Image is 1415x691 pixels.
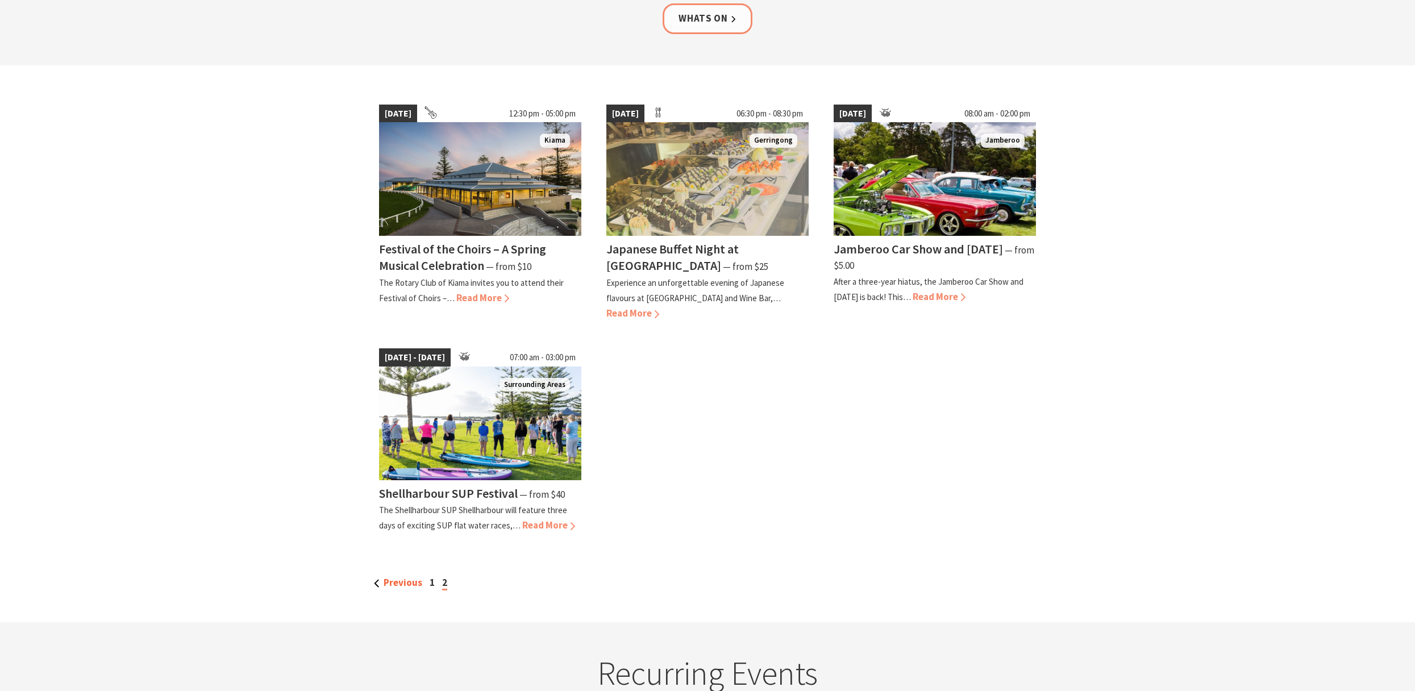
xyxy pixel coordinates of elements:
span: [DATE] - [DATE] [379,348,451,367]
span: 06:30 pm - 08:30 pm [731,105,809,123]
span: Gerringong [750,134,797,148]
span: Read More [913,290,965,303]
img: Japanese Night at Bella Char [606,122,809,236]
h4: Shellharbour SUP Festival [379,485,518,501]
span: Kiama [540,134,570,148]
span: ⁠— from $40 [519,488,565,501]
a: [DATE] 06:30 pm - 08:30 pm Japanese Night at Bella Char Gerringong Japanese Buffet Night at [GEOG... [606,105,809,322]
p: After a three-year hiatus, the Jamberoo Car Show and [DATE] is back! This… [834,276,1023,302]
p: The Rotary Club of Kiama invites you to attend their Festival of Choirs –… [379,277,564,303]
span: Jamberoo [981,134,1025,148]
span: Surrounding Areas [500,378,570,392]
p: Experience an unforgettable evening of Japanese flavours at [GEOGRAPHIC_DATA] and Wine Bar,… [606,277,784,303]
a: [DATE] 08:00 am - 02:00 pm Jamberoo Car Show Jamberoo Jamberoo Car Show and [DATE] ⁠— from $5.00 ... [834,105,1036,322]
span: [DATE] [379,105,417,123]
span: 07:00 am - 03:00 pm [504,348,581,367]
h4: Jamberoo Car Show and [DATE] [834,241,1003,257]
p: The Shellharbour SUP Shellharbour will feature three days of exciting SUP flat water races,… [379,505,567,531]
h4: Japanese Buffet Night at [GEOGRAPHIC_DATA] [606,241,739,273]
img: 2023 Festival of Choirs at the Kiama Pavilion [379,122,581,236]
span: [DATE] [834,105,872,123]
span: ⁠— from $25 [723,260,768,273]
span: Read More [456,292,509,304]
a: Whats On [663,3,752,34]
span: Read More [606,307,659,319]
img: Jodie Edwards Welcome to Country [379,367,581,480]
span: 12:30 pm - 05:00 pm [503,105,581,123]
a: [DATE] - [DATE] 07:00 am - 03:00 pm Jodie Edwards Welcome to Country Surrounding Areas Shellharbo... [379,348,581,533]
span: Read More [522,519,575,531]
a: Previous [374,576,422,589]
span: 2 [442,576,447,590]
span: [DATE] [606,105,644,123]
span: ⁠— from $10 [486,260,531,273]
span: 08:00 am - 02:00 pm [959,105,1036,123]
h4: Festival of the Choirs – A Spring Musical Celebration [379,241,546,273]
img: Jamberoo Car Show [834,122,1036,236]
a: [DATE] 12:30 pm - 05:00 pm 2023 Festival of Choirs at the Kiama Pavilion Kiama Festival of the Ch... [379,105,581,322]
a: 1 [430,576,435,589]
